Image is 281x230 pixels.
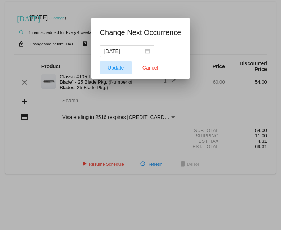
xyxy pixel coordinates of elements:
[135,61,166,74] button: Close dialog
[108,65,124,71] span: Update
[100,61,132,74] button: Update
[100,27,181,38] h1: Change Next Occurrence
[142,65,158,71] span: Cancel
[104,47,144,55] input: Select date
